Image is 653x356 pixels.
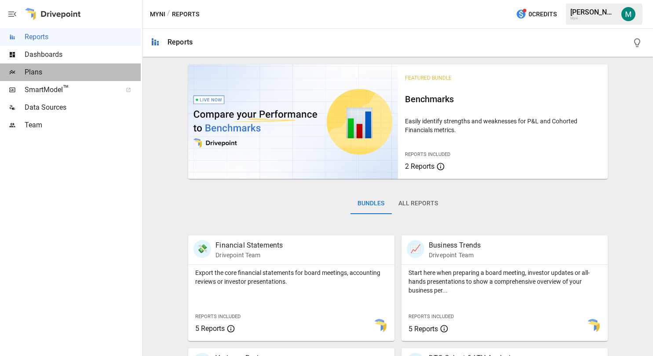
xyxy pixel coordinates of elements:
span: Data Sources [25,102,141,113]
p: Financial Statements [215,240,283,251]
div: 💸 [193,240,211,258]
h6: Benchmarks [405,92,601,106]
button: Marie-Helene David [616,2,641,26]
button: 0Credits [512,6,560,22]
p: Business Trends [429,240,481,251]
p: Easily identify strengths and weaknesses for P&L and Cohorted Financials metrics. [405,117,601,134]
p: Start here when preparing a board meeting, investor updates or all-hands presentations to show a ... [409,268,601,295]
div: Myni [570,16,616,20]
span: Dashboards [25,49,141,60]
span: Reports Included [405,152,450,157]
span: Reports Included [409,314,454,319]
div: [PERSON_NAME] [570,8,616,16]
button: All Reports [391,193,445,214]
div: Reports [168,38,193,46]
span: Plans [25,67,141,78]
img: smart model [586,319,600,333]
span: 5 Reports [195,324,225,333]
img: video thumbnail [188,64,398,179]
div: / [167,9,170,20]
p: Drivepoint Team [429,251,481,260]
span: 2 Reports [405,162,434,171]
span: 0 Credits [529,9,557,20]
span: Reports [25,32,141,42]
button: Myni [150,9,165,20]
span: Featured Bundle [405,75,452,81]
span: ™ [63,83,69,94]
img: Marie-Helene David [621,7,635,21]
span: Reports Included [195,314,241,319]
span: SmartModel [25,85,116,95]
p: Drivepoint Team [215,251,283,260]
span: 5 Reports [409,325,438,333]
span: Team [25,120,141,130]
img: smart model [372,319,387,333]
div: 📈 [407,240,424,258]
button: Bundles [350,193,391,214]
p: Export the core financial statements for board meetings, accounting reviews or investor presentat... [195,268,387,286]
